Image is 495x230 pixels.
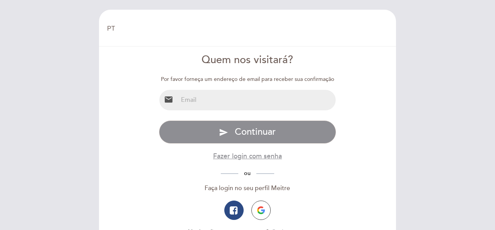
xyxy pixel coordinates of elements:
[159,184,336,193] div: Faça login no seu perfil Meitre
[159,53,336,68] div: Quem nos visitará?
[159,76,336,83] div: Por favor forneça um endereço de email para receber sua confirmação
[257,206,265,214] img: icon-google.png
[159,120,336,144] button: send Continuar
[178,90,336,110] input: Email
[235,126,276,137] span: Continuar
[213,151,282,161] button: Fazer login com senha
[164,95,173,104] i: email
[219,128,228,137] i: send
[238,170,256,177] span: ou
